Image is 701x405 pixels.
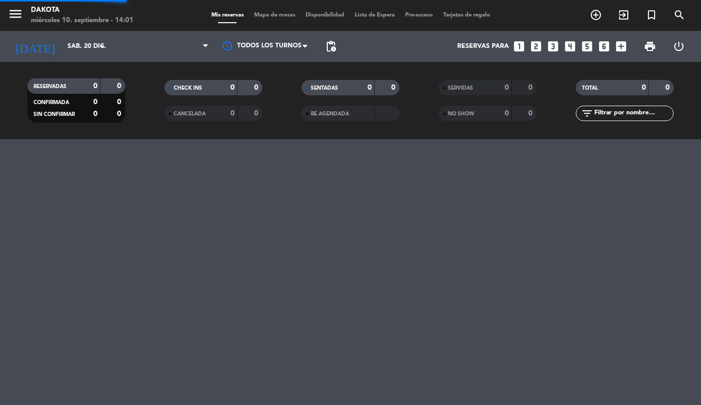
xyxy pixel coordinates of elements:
strong: 0 [368,84,372,91]
strong: 0 [528,84,535,91]
span: NO SHOW [448,111,474,116]
span: Tarjetas de regalo [438,12,495,18]
i: looks_3 [546,40,560,53]
strong: 0 [117,98,123,106]
i: looks_two [529,40,543,53]
i: menu [8,6,23,22]
i: exit_to_app [617,9,630,21]
i: add_circle_outline [590,9,602,21]
span: Mis reservas [206,12,249,18]
strong: 0 [665,84,672,91]
span: TOTAL [582,86,598,91]
i: arrow_drop_down [96,40,108,53]
strong: 0 [505,84,509,91]
strong: 0 [117,110,123,117]
strong: 0 [230,84,235,91]
span: Reservas para [457,43,509,50]
strong: 0 [93,82,97,90]
i: filter_list [581,107,593,120]
span: pending_actions [325,40,337,53]
i: looks_6 [597,40,611,53]
strong: 0 [117,82,123,90]
strong: 0 [230,110,235,117]
span: print [644,40,656,53]
span: SENTADAS [311,86,338,91]
div: miércoles 10. septiembre - 14:01 [31,15,133,26]
i: looks_5 [580,40,594,53]
span: CHECK INS [174,86,202,91]
input: Filtrar por nombre... [593,108,673,119]
strong: 0 [391,84,397,91]
span: SERVIDAS [448,86,473,91]
strong: 0 [93,110,97,117]
span: RESERVADAS [34,84,66,89]
i: add_box [614,40,628,53]
span: Lista de Espera [349,12,400,18]
span: Mapa de mesas [249,12,301,18]
span: SIN CONFIRMAR [34,112,75,117]
span: Disponibilidad [301,12,349,18]
strong: 0 [254,84,260,91]
strong: 0 [528,110,535,117]
button: menu [8,6,23,25]
i: [DATE] [8,35,62,58]
i: looks_one [512,40,526,53]
strong: 0 [505,110,509,117]
i: power_settings_new [673,40,685,53]
span: CANCELADA [174,111,206,116]
i: looks_4 [563,40,577,53]
strong: 0 [254,110,260,117]
span: RE AGENDADA [311,111,349,116]
span: CONFIRMADA [34,100,69,105]
i: turned_in_not [645,9,658,21]
i: search [673,9,686,21]
strong: 0 [642,84,646,91]
strong: 0 [93,98,97,106]
div: Dakota [31,5,133,15]
div: LOG OUT [664,31,693,62]
span: Pre-acceso [400,12,438,18]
